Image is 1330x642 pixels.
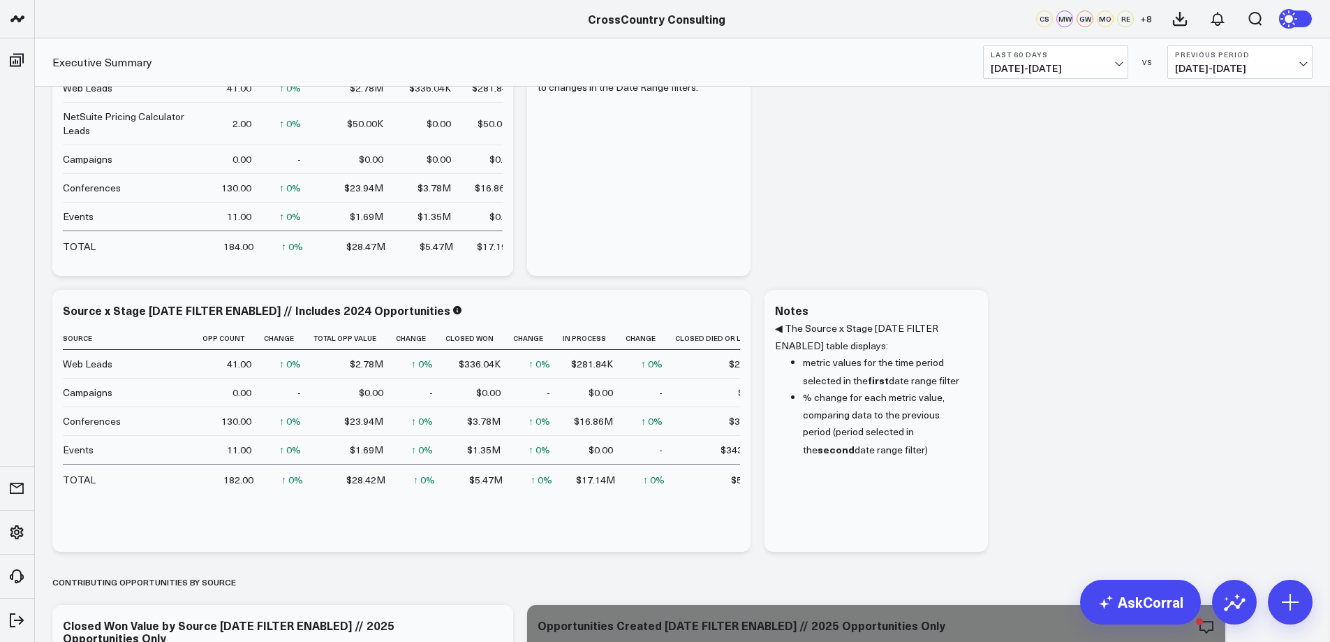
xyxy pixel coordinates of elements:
div: $5.47M [469,473,503,487]
b: first [868,373,889,387]
th: Opp Count [202,327,264,350]
li: metric values for the time period selected in the date range filter [803,354,967,389]
div: ◀ The Source x Stage (YTD) table displays YTD aggregated metrics. It will respond to changes in t... [538,44,740,262]
th: Change [264,327,313,350]
div: - [297,386,301,400]
div: $50.00K [347,117,383,131]
div: $336.04K [409,81,451,95]
div: MW [1056,10,1073,27]
div: ↑ 0% [279,414,301,428]
b: second [818,442,855,456]
div: $5.47M [420,240,453,254]
div: GW [1077,10,1093,27]
th: Total Opp Value [313,327,396,350]
div: 130.00 [221,181,251,195]
div: ↑ 0% [641,357,663,371]
th: Source [63,327,202,350]
div: $28.47M [346,240,385,254]
div: TOTAL [63,473,96,487]
div: $2.78M [350,357,383,371]
div: ↑ 0% [643,473,665,487]
div: $281.84K [472,81,514,95]
div: ↑ 0% [641,414,663,428]
div: 182.00 [223,473,253,487]
div: ↑ 0% [279,210,301,224]
div: - [547,386,550,400]
div: ↑ 0% [529,357,550,371]
div: ↑ 0% [529,443,550,457]
div: $16.86M [574,414,613,428]
div: - [429,386,433,400]
div: $281.84K [571,357,613,371]
div: ↑ 0% [279,81,301,95]
div: $16.86M [475,181,514,195]
div: $0.00 [359,386,383,400]
div: Notes [775,302,808,318]
div: $0.00 [427,152,451,166]
div: ↑ 0% [279,181,301,195]
div: RE [1117,10,1134,27]
div: Events [63,443,94,457]
div: Conferences [63,181,121,195]
div: $0.00 [489,210,514,224]
a: Executive Summary [52,54,152,70]
div: $17.19M [477,240,516,254]
div: ↑ 0% [413,473,435,487]
span: [DATE] - [DATE] [1175,63,1305,74]
div: $1.69M [350,443,383,457]
div: $0.00 [489,152,514,166]
button: Previous Period[DATE]-[DATE] [1167,45,1313,79]
div: $3.78M [418,181,451,195]
div: $1.35M [467,443,501,457]
div: $1.35M [418,210,451,224]
div: 41.00 [227,81,251,95]
div: Contributing Opportunities by source [52,566,236,598]
div: $3.78M [467,414,501,428]
div: Conferences [63,414,121,428]
div: ↑ 0% [531,473,552,487]
div: $0.00 [589,386,613,400]
p: ◀ The Source x Stage [DATE FILTER ENABLED] table displays: [775,320,967,354]
div: ↑ 0% [279,117,301,131]
th: In Process [563,327,626,350]
div: 184.00 [223,240,253,254]
div: $3.30M [729,414,762,428]
div: $28.42M [346,473,385,487]
div: Opportunities Created [DATE FILTER ENABLED] // 2025 Opportunities Only [538,618,945,633]
div: TOTAL [63,240,96,254]
span: + 8 [1140,14,1152,24]
div: - [659,386,663,400]
div: ↑ 0% [281,473,303,487]
div: ↑ 0% [279,357,301,371]
div: ↑ 0% [281,240,303,254]
div: $0.00 [476,386,501,400]
div: 0.00 [232,386,251,400]
li: % change for each metric value, comparing data to the previous period (period selected in the dat... [803,389,967,458]
div: ↑ 0% [411,443,433,457]
div: $2.16M [729,357,762,371]
div: NetSuite Pricing Calculator Leads [63,110,190,138]
th: Change [396,327,445,350]
span: [DATE] - [DATE] [991,63,1121,74]
th: Change [513,327,563,350]
div: ↑ 0% [411,414,433,428]
th: Closed Won [445,327,513,350]
div: VS [1135,58,1160,66]
div: - [659,443,663,457]
div: ↑ 0% [411,357,433,371]
div: 2.00 [232,117,251,131]
div: 11.00 [227,443,251,457]
th: Change [626,327,675,350]
div: $50.00K [478,117,514,131]
div: $2.78M [350,81,383,95]
div: MO [1097,10,1114,27]
div: Campaigns [63,386,112,400]
div: ↑ 0% [529,414,550,428]
div: 0.00 [232,152,251,166]
div: $5.81M [731,473,764,487]
div: $0.00 [359,152,383,166]
b: Previous Period [1175,50,1305,59]
a: CrossCountry Consulting [588,11,725,27]
button: +8 [1137,10,1154,27]
div: 41.00 [227,357,251,371]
